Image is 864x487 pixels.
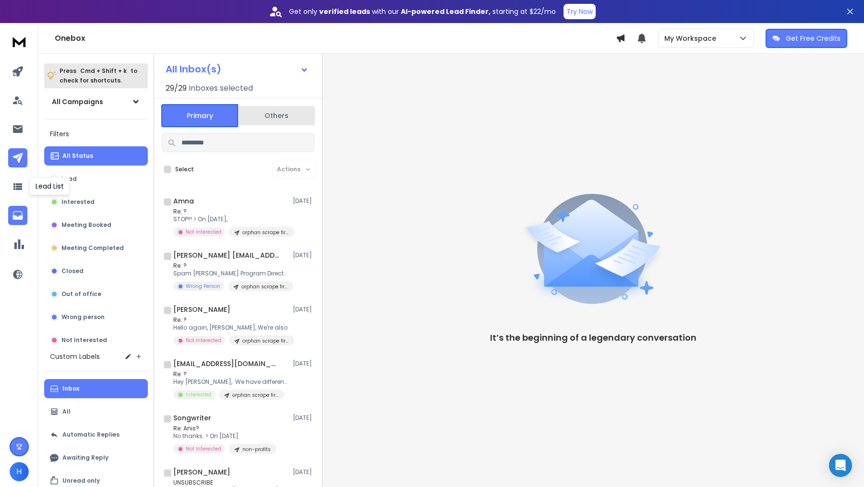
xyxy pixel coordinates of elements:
p: Re: ? [173,208,288,215]
button: Meeting Booked [44,215,148,235]
h1: Amna [173,196,194,206]
p: Try Now [566,7,593,16]
button: Not Interested [44,331,148,350]
p: Inbox [62,385,79,392]
p: orphan scrape first 1k [242,337,288,344]
button: H [10,462,29,481]
p: Interested [186,391,211,398]
p: Automatic Replies [62,431,120,439]
p: All [62,408,71,416]
p: Lead [61,175,77,183]
p: Awaiting Reply [62,454,108,462]
p: Press to check for shortcuts. [60,66,137,85]
p: [DATE] [293,414,314,422]
p: Interested [61,198,95,206]
h3: Custom Labels [50,352,100,361]
button: Primary [161,104,238,127]
button: All Status [44,146,148,166]
button: All Campaigns [44,92,148,111]
h1: [PERSON_NAME] [EMAIL_ADDRESS][DOMAIN_NAME] [173,250,279,260]
p: My Workspace [664,34,720,43]
span: Cmd + Shift + k [79,65,128,76]
p: Re: ? [173,370,288,378]
p: [DATE] [293,197,314,205]
h3: Inboxes selected [189,83,253,94]
strong: AI-powered Lead Finder, [401,7,491,16]
button: Meeting Completed [44,238,148,258]
strong: verified leads [319,7,370,16]
p: Not Interested [186,228,221,236]
h3: Filters [44,127,148,141]
p: Re: Anis? [173,425,276,432]
p: UNSUBSCRIBE [173,479,280,487]
button: All [44,402,148,421]
p: orphan scrape first 1k [241,283,288,290]
button: Out of office [44,285,148,304]
p: Not Interested [186,337,221,344]
button: Wrong person [44,308,148,327]
p: orphan scrape first 1k [232,392,278,399]
p: Meeting Booked [61,221,111,229]
button: Interested [44,192,148,212]
p: Not Interested [61,336,107,344]
button: Closed [44,261,148,281]
h1: [PERSON_NAME] [173,467,230,477]
p: Out of office [61,290,101,298]
label: Select [175,166,194,173]
p: It’s the beginning of a legendary conversation [490,331,696,344]
p: Wrong Person [186,283,220,290]
p: No thanks. > On [DATE] [173,432,276,440]
p: Re: ? [173,316,288,324]
p: Hey [PERSON_NAME], We have different packages [173,378,288,386]
h1: All Campaigns [52,97,103,107]
p: Unread only [62,477,100,485]
p: [DATE] [293,306,314,313]
h1: [PERSON_NAME] [173,305,230,314]
div: Open Intercom Messenger [829,454,852,477]
div: Lead List [29,177,70,195]
button: Awaiting Reply [44,448,148,467]
p: Hello again, [PERSON_NAME], We're also [173,324,288,332]
p: [DATE] [293,360,314,368]
button: All Inbox(s) [158,59,316,79]
p: Wrong person [61,313,105,321]
h1: All Inbox(s) [166,64,221,74]
p: Get Free Credits [786,34,840,43]
button: Lead [44,169,148,189]
button: Automatic Replies [44,425,148,444]
p: [DATE] [293,251,314,259]
p: Closed [61,267,84,275]
p: Not Interested [186,445,221,452]
p: non-profits [242,446,271,453]
button: Others [238,105,315,126]
p: All Status [62,152,93,160]
button: Get Free Credits [766,29,847,48]
p: STOP!!! > On [DATE], [173,215,288,223]
h1: [EMAIL_ADDRESS][DOMAIN_NAME] [173,359,279,368]
p: Get only with our starting at $22/mo [289,7,556,16]
span: 29 / 29 [166,83,187,94]
h1: Onebox [55,33,616,44]
p: Meeting Completed [61,244,124,252]
p: Spam [PERSON_NAME] Program Director [173,270,288,277]
p: orphan scrape first 1k [242,229,288,236]
p: Re: ? [173,262,288,270]
img: logo [10,33,29,50]
p: [DATE] [293,468,314,476]
h1: Songwriter [173,413,211,423]
button: Inbox [44,379,148,398]
button: Try Now [564,4,596,19]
